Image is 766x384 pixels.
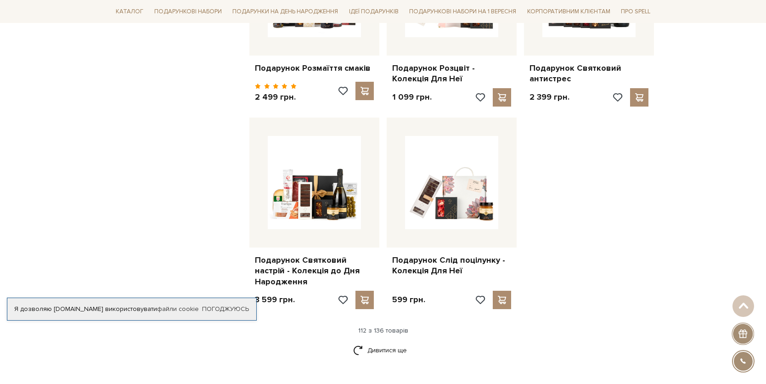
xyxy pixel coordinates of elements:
[353,342,413,358] a: Дивитися ще
[157,305,199,313] a: файли cookie
[151,5,225,19] a: Подарункові набори
[229,5,342,19] a: Подарунки на День народження
[529,92,569,102] p: 2 399 грн.
[255,92,297,102] p: 2 499 грн.
[112,5,147,19] a: Каталог
[345,5,402,19] a: Ідеї подарунків
[255,63,374,73] a: Подарунок Розмаїття смаків
[7,305,256,313] div: Я дозволяю [DOMAIN_NAME] використовувати
[255,255,374,287] a: Подарунок Святковий настрій - Колекція до Дня Народження
[529,63,648,85] a: Подарунок Святковий антистрес
[406,4,520,19] a: Подарункові набори на 1 Вересня
[108,327,658,335] div: 112 з 136 товарів
[392,294,425,305] p: 599 грн.
[392,63,511,85] a: Подарунок Розцвіт - Колекція Для Неї
[392,92,432,102] p: 1 099 грн.
[392,255,511,277] a: Подарунок Слід поцілунку - Колекція Для Неї
[255,294,295,305] p: 3 599 грн.
[524,4,614,19] a: Корпоративним клієнтам
[617,5,654,19] a: Про Spell
[202,305,249,313] a: Погоджуюсь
